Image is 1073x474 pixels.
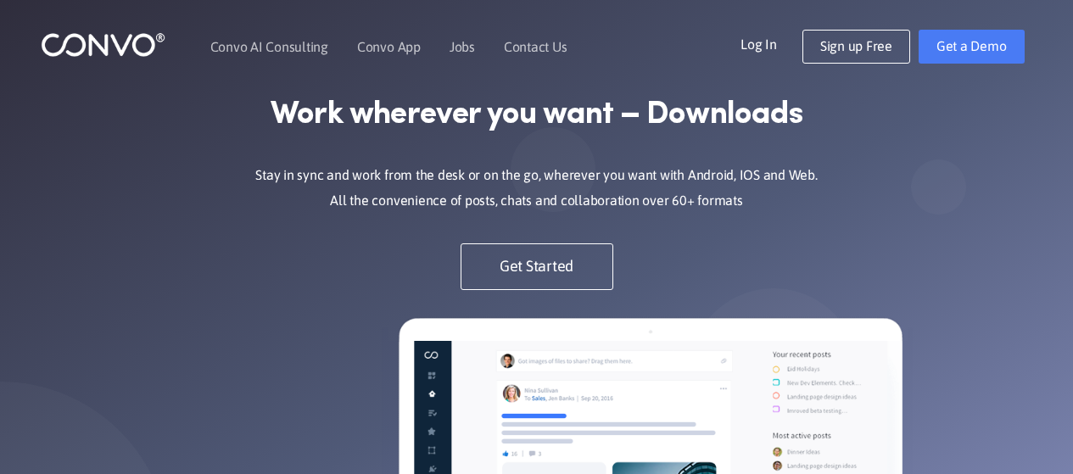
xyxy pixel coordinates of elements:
[919,30,1025,64] a: Get a Demo
[210,40,328,53] a: Convo AI Consulting
[740,30,802,57] a: Log In
[227,163,847,214] p: Stay in sync and work from the desk or on the go, wherever you want with Android, IOS and Web. Al...
[504,40,567,53] a: Contact Us
[271,96,802,135] strong: Work wherever you want – Downloads
[802,30,910,64] a: Sign up Free
[450,40,475,53] a: Jobs
[41,31,165,58] img: logo_1.png
[357,40,421,53] a: Convo App
[461,243,613,290] a: Get Started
